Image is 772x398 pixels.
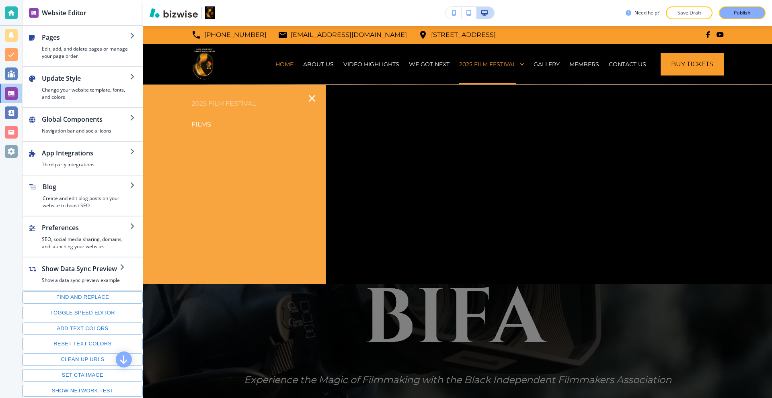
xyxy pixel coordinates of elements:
h2: Preferences [42,223,130,233]
button: Toggle speed editor [23,307,143,319]
p: Films [191,118,211,131]
button: Find and replace [23,291,143,304]
img: Bizwise Logo [150,8,198,18]
button: Show Data Sync PreviewShow a data sync preview example [23,257,133,290]
h2: Global Components [42,114,130,124]
h4: Edit, add, and delete pages or manage your page order [42,45,130,60]
h4: Third party integrations [42,161,130,168]
button: BlogCreate and edit blog posts on your website to boost SEO [23,176,143,216]
p: HOME [275,60,294,68]
button: Add text colors [23,322,143,335]
h2: Website Editor [42,8,86,18]
button: App IntegrationsThird party integrations [23,142,143,175]
button: Publish [719,6,766,19]
p: 2025 Film Festival [459,60,516,68]
h2: Update Style [42,73,130,83]
img: Black Independent Filmmakers Association [191,47,216,81]
p: WE GOT NEXT [409,60,450,68]
p: Publish [734,9,751,16]
h4: Show a data sync preview example [42,277,120,284]
h4: Navigation bar and social icons [42,127,130,135]
p: [STREET_ADDRESS] [431,29,496,41]
span: Buy Tickets [671,59,713,69]
h2: App Integrations [42,148,130,158]
h2: Show Data Sync Preview [42,264,120,273]
button: Save Draft [666,6,712,19]
button: Set CTA image [23,369,143,382]
p: [EMAIL_ADDRESS][DOMAIN_NAME] [291,29,407,41]
h3: Need help? [634,9,659,16]
h4: Change your website template, fonts, and colors [42,86,130,101]
p: MEMBERS [569,60,599,68]
button: Reset text colors [23,338,143,350]
h4: Create and edit blog posts on your website to boost SEO [43,195,130,209]
p: VIDEO HIGHLIGHTS [343,60,399,68]
button: Update StyleChange your website template, fonts, and colors [23,67,143,107]
h2: Pages [42,33,130,42]
h2: Blog [43,182,130,192]
button: Clean up URLs [23,353,143,366]
p: [PHONE_NUMBER] [204,29,267,41]
img: Your Logo [205,6,215,19]
p: ABOUT US [303,60,334,68]
img: editor icon [29,8,39,18]
button: PagesEdit, add, and delete pages or manage your page order [23,26,143,66]
p: CONTACT US [609,60,646,68]
button: PreferencesSEO, social media sharing, domains, and launching your website. [23,216,143,257]
p: 2025 Film Festival [143,98,326,110]
h4: SEO, social media sharing, domains, and launching your website. [42,236,130,250]
button: Show network test [23,385,143,397]
p: GALLERY [534,60,560,68]
button: Global ComponentsNavigation bar and social icons [23,108,143,141]
p: Save Draft [676,9,702,16]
